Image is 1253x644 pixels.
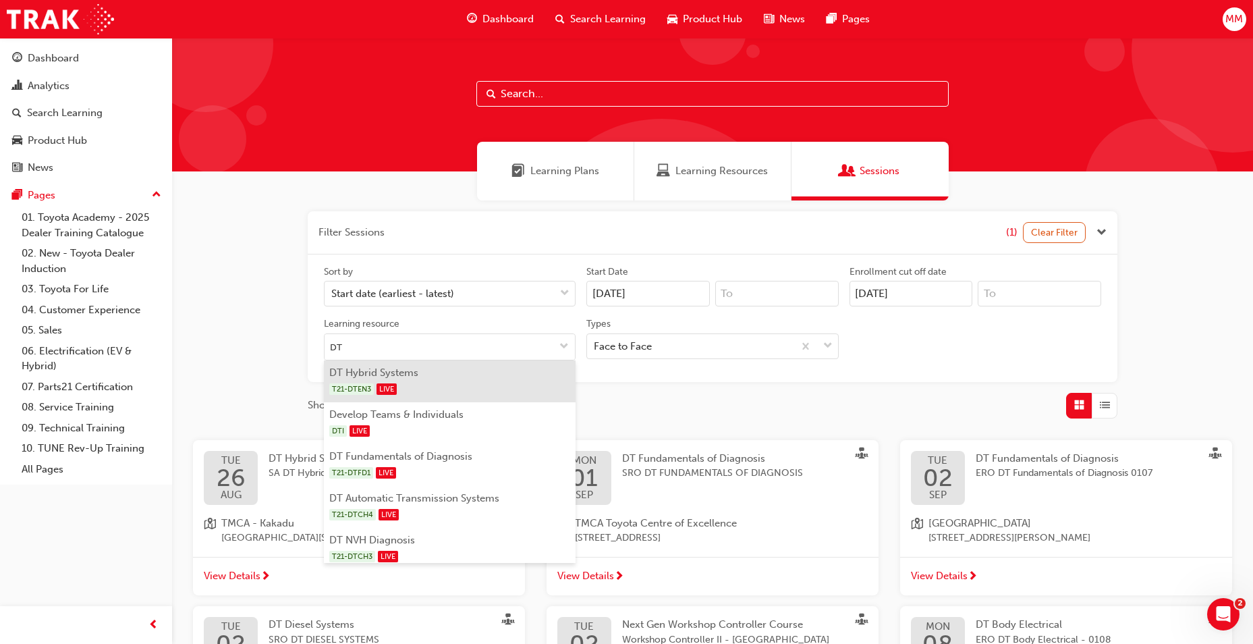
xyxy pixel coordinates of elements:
span: MON [570,456,598,466]
a: View Details [193,557,525,596]
span: LIVE [376,467,396,479]
span: Search Learning [570,11,646,27]
span: down-icon [559,342,569,353]
button: TUE02SEPDT Fundamentals of DiagnosisERO DT Fundamentals of Diagnosis 0107location-icon[GEOGRAPHIC... [900,440,1232,596]
span: LIVE [350,425,370,437]
span: TUE [216,622,246,632]
span: [STREET_ADDRESS] [575,531,737,546]
input: Enrollment cut off date [850,281,973,306]
li: DT Fundamentals of Diagnosis [324,444,576,486]
span: DT Diesel Systems [269,618,354,630]
span: TUE [923,456,953,466]
span: car-icon [667,11,677,28]
input: Learning resourcetoggle menu [325,334,575,360]
a: 04. Customer Experience [16,300,167,321]
span: next-icon [260,571,271,583]
span: SRO DT FUNDAMENTALS OF DIAGNOSIS [622,466,803,481]
button: MON01SEPDT Fundamentals of DiagnosisSRO DT FUNDAMENTALS OF DIAGNOSISlocation-iconTMCA Toyota Cent... [547,440,879,596]
span: News [779,11,805,27]
a: Learning ResourcesLearning Resources [634,142,791,200]
a: 01. Toyota Academy - 2025 Dealer Training Catalogue [16,207,167,243]
span: T21-DTEN3 [329,383,374,395]
div: Enrollment cut off date [850,265,947,279]
span: next-icon [968,571,978,583]
span: 01 [570,466,598,490]
span: guage-icon [467,11,477,28]
a: All Pages [16,459,167,480]
div: Learning resource [324,317,399,331]
span: prev-icon [148,617,159,634]
span: T21-DTCH4 [329,509,376,520]
span: DT Fundamentals of Diagnosis [976,452,1119,464]
span: down-icon [560,285,569,302]
a: search-iconSearch Learning [545,5,657,33]
div: Start date (earliest - latest) [331,286,454,302]
span: pages-icon [827,11,837,28]
span: 26 [217,466,246,490]
span: T21-DTFD1 [329,467,373,479]
span: [STREET_ADDRESS][PERSON_NAME] [928,531,1090,546]
input: Search... [476,81,949,107]
span: [GEOGRAPHIC_DATA][STREET_ADDRESS][PERSON_NAME] [221,531,480,546]
span: Learning Plans [530,163,599,179]
a: News [5,155,167,180]
li: Develop Teams & Individuals [324,402,576,444]
span: AUG [217,490,246,500]
span: Next Gen Workshop Controller Course [622,618,803,630]
span: LIVE [378,551,398,562]
span: TUE [217,456,246,466]
a: TUE02SEPDT Fundamentals of DiagnosisERO DT Fundamentals of Diagnosis 0107 [911,451,1221,505]
span: SA DT Hybrid Systems [269,466,364,481]
span: View Details [911,568,968,584]
a: Learning PlansLearning Plans [477,142,634,200]
a: View Details [900,557,1232,596]
div: Search Learning [27,105,103,121]
span: TMCA Toyota Centre of Excellence [575,516,737,531]
button: Clear Filter [1023,222,1086,243]
span: car-icon [12,135,22,147]
span: TUE [569,622,599,632]
li: DT Automatic Transmission Systems [324,486,576,528]
span: TMCA - Kakadu [221,516,480,531]
a: location-iconTMCA - Kakadu[GEOGRAPHIC_DATA][STREET_ADDRESS][PERSON_NAME] [204,516,514,546]
span: next-icon [614,571,624,583]
span: 2 [1235,598,1246,609]
div: Start Date [586,265,628,279]
span: Search [486,86,496,102]
span: Showing 81 results [308,398,395,413]
span: SEP [570,490,598,500]
span: search-icon [12,107,22,119]
span: MM [1225,11,1243,27]
a: 06. Electrification (EV & Hybrid) [16,341,167,377]
button: Pages [5,183,167,208]
span: T21-DTCH3 [329,551,375,562]
a: View Details [547,557,879,596]
a: Analytics [5,74,167,99]
span: Product Hub [683,11,742,27]
span: chart-icon [12,80,22,92]
a: SessionsSessions [791,142,949,200]
li: DT NVH Diagnosis [324,528,576,570]
span: View Details [204,568,260,584]
div: News [28,160,53,176]
span: LIVE [377,383,397,395]
span: sessionType_FACE_TO_FACE-icon [1209,448,1221,462]
img: Trak [7,4,114,34]
span: Close the filter [1096,225,1107,240]
button: TUE26AUGDT Hybrid SystemsSA DT Hybrid Systemslocation-iconTMCA - Kakadu[GEOGRAPHIC_DATA][STREET_A... [193,440,525,596]
span: List [1100,398,1110,413]
span: pages-icon [12,190,22,202]
li: DT Hybrid Systems [324,360,576,402]
a: 10. TUNE Rev-Up Training [16,438,167,459]
span: Learning Resources [657,163,670,179]
div: Analytics [28,78,69,94]
button: toggle menu [553,334,575,360]
input: Start Date [586,281,710,306]
span: MON [922,622,953,632]
span: down-icon [823,338,833,355]
span: Learning Plans [511,163,525,179]
span: news-icon [764,11,774,28]
iframe: Intercom live chat [1207,598,1240,630]
input: To [978,281,1101,306]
